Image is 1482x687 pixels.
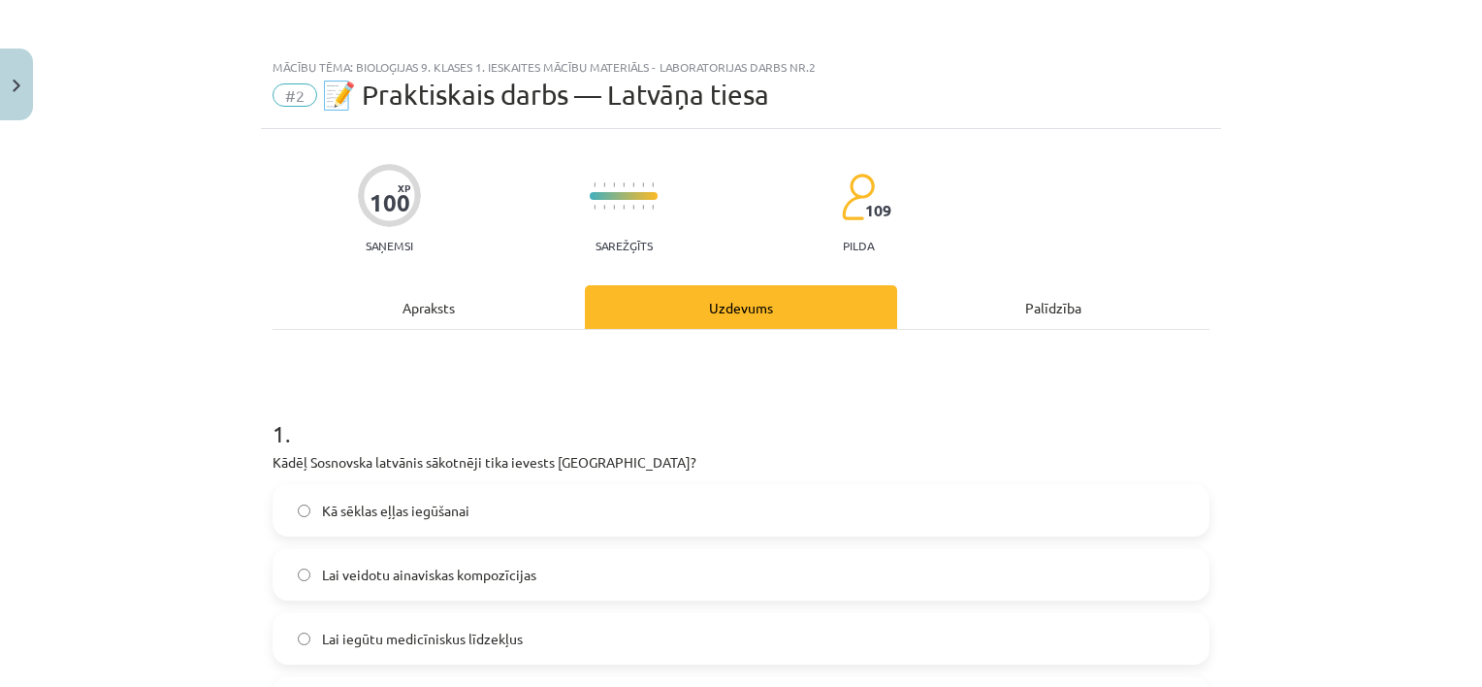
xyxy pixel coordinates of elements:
[298,633,310,645] input: Lai iegūtu medicīniskus līdzekļus
[897,285,1209,329] div: Palīdzība
[322,629,523,649] span: Lai iegūtu medicīniskus līdzekļus
[632,182,634,187] img: icon-short-line-57e1e144782c952c97e751825c79c345078a6d821885a25fce030b3d8c18986b.svg
[623,182,625,187] img: icon-short-line-57e1e144782c952c97e751825c79c345078a6d821885a25fce030b3d8c18986b.svg
[596,239,653,252] p: Sarežģīts
[594,205,596,210] img: icon-short-line-57e1e144782c952c97e751825c79c345078a6d821885a25fce030b3d8c18986b.svg
[603,182,605,187] img: icon-short-line-57e1e144782c952c97e751825c79c345078a6d821885a25fce030b3d8c18986b.svg
[585,285,897,329] div: Uzdevums
[603,205,605,210] img: icon-short-line-57e1e144782c952c97e751825c79c345078a6d821885a25fce030b3d8c18986b.svg
[613,205,615,210] img: icon-short-line-57e1e144782c952c97e751825c79c345078a6d821885a25fce030b3d8c18986b.svg
[358,239,421,252] p: Saņemsi
[298,569,310,581] input: Lai veidotu ainaviskas kompozīcijas
[652,182,654,187] img: icon-short-line-57e1e144782c952c97e751825c79c345078a6d821885a25fce030b3d8c18986b.svg
[322,79,769,111] span: 📝 Praktiskais darbs — Latvāņa tiesa
[298,505,310,517] input: Kā sēklas eļļas iegūšanai
[273,452,1209,473] p: Kādēļ Sosnovska latvānis sākotnēji tika ievests [GEOGRAPHIC_DATA]?
[370,189,410,216] div: 100
[322,565,536,585] span: Lai veidotu ainaviskas kompozīcijas
[273,60,1209,74] div: Mācību tēma: Bioloģijas 9. klases 1. ieskaites mācību materiāls - laboratorijas darbs nr.2
[642,205,644,210] img: icon-short-line-57e1e144782c952c97e751825c79c345078a6d821885a25fce030b3d8c18986b.svg
[273,83,317,107] span: #2
[652,205,654,210] img: icon-short-line-57e1e144782c952c97e751825c79c345078a6d821885a25fce030b3d8c18986b.svg
[865,202,891,219] span: 109
[623,205,625,210] img: icon-short-line-57e1e144782c952c97e751825c79c345078a6d821885a25fce030b3d8c18986b.svg
[398,182,410,193] span: XP
[13,80,20,92] img: icon-close-lesson-0947bae3869378f0d4975bcd49f059093ad1ed9edebbc8119c70593378902aed.svg
[841,173,875,221] img: students-c634bb4e5e11cddfef0936a35e636f08e4e9abd3cc4e673bd6f9a4125e45ecb1.svg
[642,182,644,187] img: icon-short-line-57e1e144782c952c97e751825c79c345078a6d821885a25fce030b3d8c18986b.svg
[273,386,1209,446] h1: 1 .
[843,239,874,252] p: pilda
[632,205,634,210] img: icon-short-line-57e1e144782c952c97e751825c79c345078a6d821885a25fce030b3d8c18986b.svg
[613,182,615,187] img: icon-short-line-57e1e144782c952c97e751825c79c345078a6d821885a25fce030b3d8c18986b.svg
[273,285,585,329] div: Apraksts
[322,501,469,521] span: Kā sēklas eļļas iegūšanai
[594,182,596,187] img: icon-short-line-57e1e144782c952c97e751825c79c345078a6d821885a25fce030b3d8c18986b.svg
